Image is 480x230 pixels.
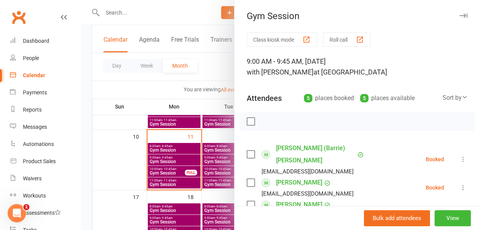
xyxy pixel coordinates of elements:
a: Product Sales [10,153,81,170]
div: Gym Session [234,11,480,21]
a: Clubworx [9,8,28,27]
div: Waivers [23,175,42,181]
div: places available [360,93,415,104]
a: Dashboard [10,32,81,50]
div: Calendar [23,72,45,78]
button: Class kiosk mode [247,32,317,47]
span: 1 [23,204,29,210]
div: [EMAIL_ADDRESS][DOMAIN_NAME] [262,167,354,177]
a: Workouts [10,187,81,204]
div: People [23,55,39,61]
div: Messages [23,124,47,130]
a: Messages [10,118,81,136]
div: Sort by [443,93,468,103]
div: Booked [426,157,444,162]
div: places booked [304,93,354,104]
a: Waivers [10,170,81,187]
div: Payments [23,89,47,96]
a: [PERSON_NAME] [276,177,322,189]
button: View [435,210,471,226]
a: Automations [10,136,81,153]
a: [PERSON_NAME] [276,199,322,211]
a: [PERSON_NAME] (Barrie) [PERSON_NAME] [276,142,356,167]
div: [EMAIL_ADDRESS][DOMAIN_NAME] [262,189,354,199]
a: Calendar [10,67,81,84]
a: People [10,50,81,67]
div: Dashboard [23,38,49,44]
div: Workouts [23,193,46,199]
div: Reports [23,107,42,113]
span: at [GEOGRAPHIC_DATA] [314,68,387,76]
button: Roll call [323,32,370,47]
div: Automations [23,141,54,147]
a: Assessments [10,204,81,222]
div: Booked [426,185,444,190]
span: with [PERSON_NAME] [247,68,314,76]
a: Payments [10,84,81,101]
button: Bulk add attendees [364,210,430,226]
div: Assessments [23,210,61,216]
div: Attendees [247,93,282,104]
a: Reports [10,101,81,118]
div: 5 [360,94,368,102]
div: Product Sales [23,158,56,164]
div: 9:00 AM - 9:45 AM, [DATE] [247,56,468,78]
div: 5 [304,94,312,102]
iframe: Intercom live chat [8,204,26,222]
